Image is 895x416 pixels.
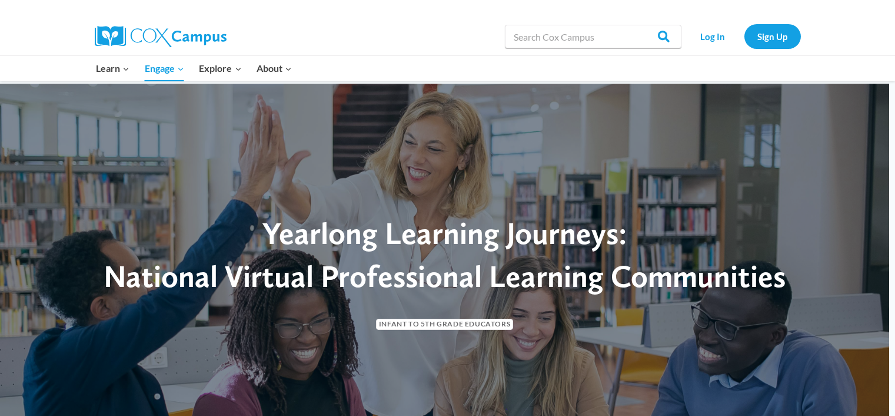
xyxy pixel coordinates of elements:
a: Sign Up [744,24,801,48]
img: Cox Campus [95,26,227,47]
nav: Primary Navigation [89,56,300,81]
span: Explore [199,61,241,76]
span: Infant to 5th Grade Educators [376,319,513,330]
span: Yearlong Learning Journeys: [262,214,627,252]
span: Engage [145,61,184,76]
input: Search Cox Campus [505,25,681,48]
a: Log In [687,24,738,48]
nav: Secondary Navigation [687,24,801,48]
span: About [257,61,292,76]
span: Learn [96,61,129,76]
span: National Virtual Professional Learning Communities [104,257,786,295]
